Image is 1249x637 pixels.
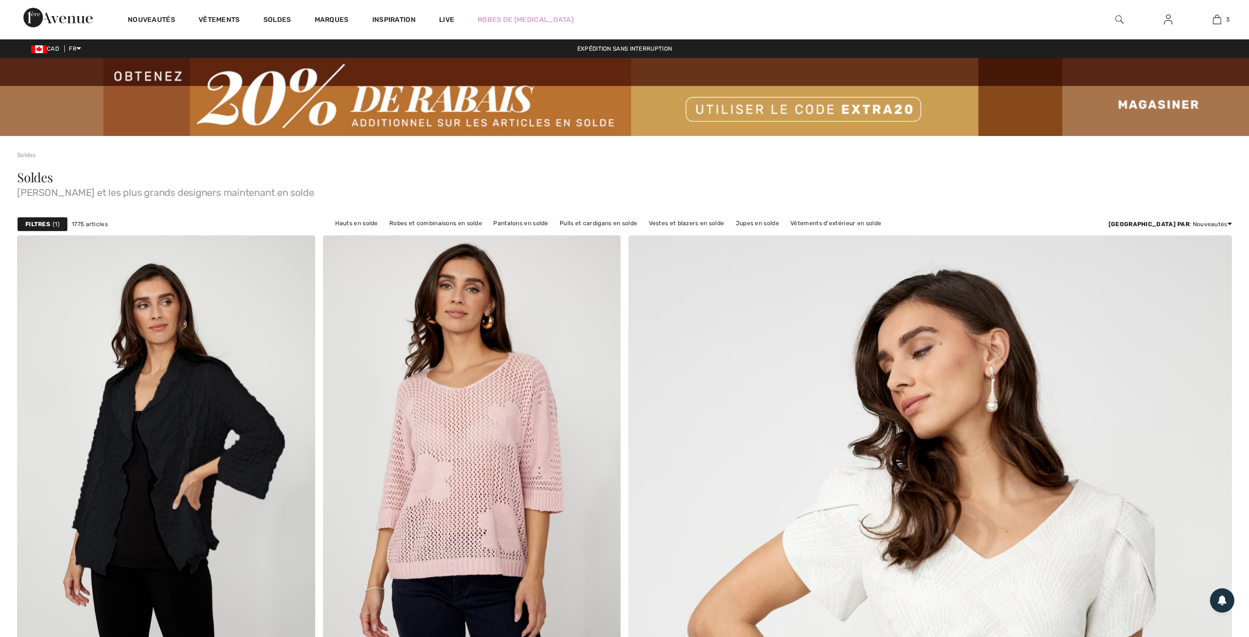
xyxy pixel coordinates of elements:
[1108,221,1189,228] strong: [GEOGRAPHIC_DATA] par
[1115,14,1124,25] img: recherche
[1164,14,1172,25] img: Mes infos
[439,15,454,25] a: Live
[488,217,553,230] a: Pantalons en solde
[31,45,47,53] img: Canadian Dollar
[69,45,81,52] span: FR
[128,16,175,26] a: Nouveautés
[199,16,240,26] a: Vêtements
[644,217,729,230] a: Vestes et blazers en solde
[1193,14,1241,25] a: 3
[731,217,784,230] a: Jupes en solde
[17,184,1232,197] span: [PERSON_NAME] et les plus grands designers maintenant en solde
[263,16,291,26] a: Soldes
[23,8,93,27] img: 1ère Avenue
[478,15,574,25] a: Robes de [MEDICAL_DATA]
[25,220,50,229] strong: Filtres
[1213,14,1221,25] img: Mon panier
[372,16,416,26] span: Inspiration
[384,217,487,230] a: Robes et combinaisons en solde
[330,217,383,230] a: Hauts en solde
[315,16,349,26] a: Marques
[555,217,642,230] a: Pulls et cardigans en solde
[72,220,108,229] span: 1775 articles
[786,217,886,230] a: Vêtements d'extérieur en solde
[31,45,63,52] span: CAD
[1156,14,1180,26] a: Se connecter
[53,220,60,229] span: 1
[17,169,53,186] span: Soldes
[1108,220,1232,229] div: : Nouveautés
[1226,15,1229,24] span: 3
[17,152,36,158] a: Soldes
